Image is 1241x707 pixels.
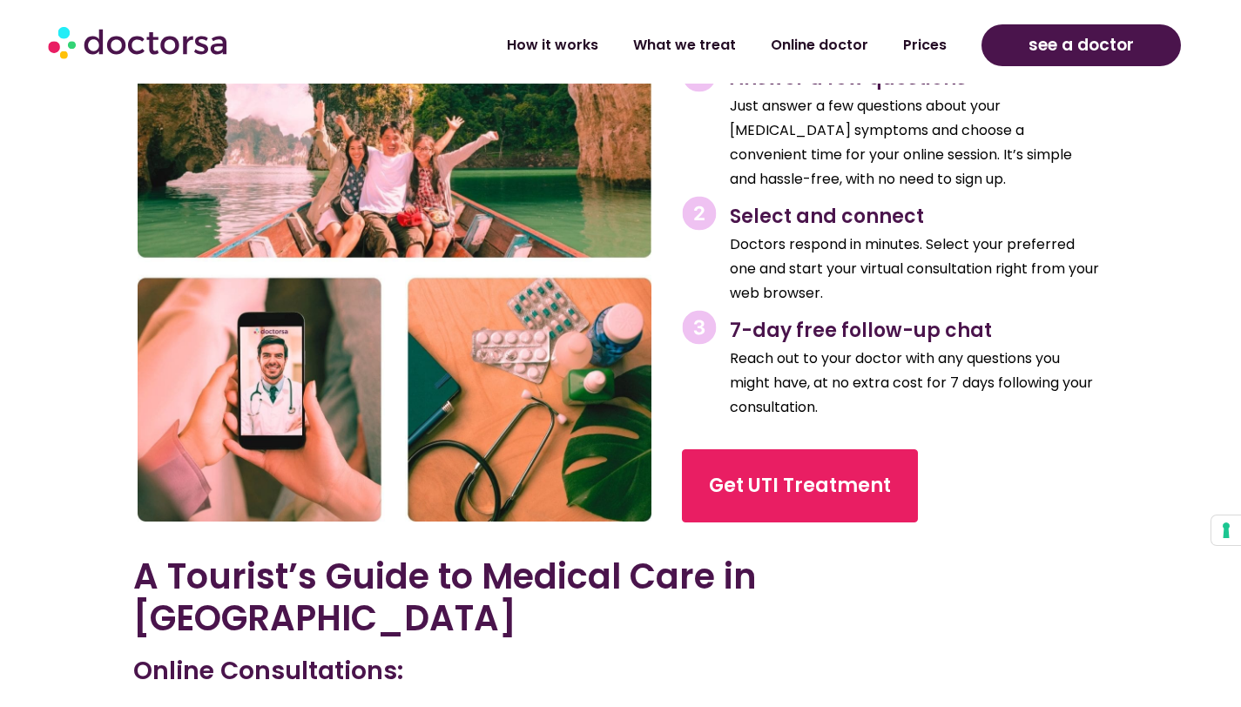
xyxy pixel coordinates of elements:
[730,94,1099,192] p: Just answer a few questions about your [MEDICAL_DATA] symptoms and choose a convenient time for y...
[730,232,1099,306] p: Doctors respond in minutes. Select your preferred one and start your virtual consultation right f...
[709,472,891,500] span: Get UTI Treatment
[730,317,992,344] span: 7-day free follow-up chat
[489,25,616,65] a: How it works
[682,449,918,522] a: Get UTI Treatment
[133,653,1109,690] h3: Online Consultations:
[753,25,886,65] a: Online doctor
[133,555,1109,639] h2: A Tourist’s Guide to Medical Care in [GEOGRAPHIC_DATA]
[1029,31,1134,59] span: see a doctor
[616,25,753,65] a: What we treat
[886,25,964,65] a: Prices
[730,347,1099,420] p: Reach out to your doctor with any questions you might have, at no extra cost for 7 days following...
[329,25,964,65] nav: Menu
[1211,515,1241,545] button: Your consent preferences for tracking technologies
[981,24,1181,66] a: see a doctor
[730,64,967,91] span: Answer a few questions
[730,203,924,230] span: Select and connect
